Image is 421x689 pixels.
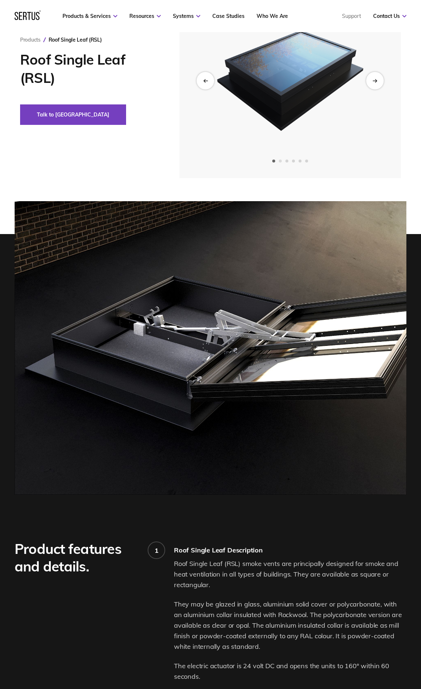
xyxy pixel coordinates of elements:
a: Systems [173,13,200,19]
p: Roof Single Leaf (RSL) smoke vents are principally designed for smoke and heat ventilation in all... [174,559,406,590]
span: Go to slide 4 [292,160,295,162]
a: Contact Us [373,13,406,19]
div: Previous slide [197,72,214,89]
a: Products & Services [62,13,117,19]
a: Case Studies [212,13,244,19]
a: Support [342,13,361,19]
button: Talk to [GEOGRAPHIC_DATA] [20,104,126,125]
a: Resources [129,13,161,19]
iframe: Chat Widget [290,605,421,689]
span: Go to slide 6 [305,160,308,162]
span: Go to slide 3 [285,160,288,162]
div: Next slide [366,72,384,89]
div: Widget de chat [290,605,421,689]
a: Who We Are [257,13,288,19]
p: The electric actuator is 24 volt DC and opens the units to 160° within 60 seconds. [174,661,406,682]
div: 1 [155,546,159,555]
div: Roof Single Leaf Description [174,546,406,554]
span: Go to slide 2 [279,160,282,162]
p: They may be glazed in glass, aluminium solid cover or polycarbonate, with an aluminium collar ins... [174,599,406,652]
span: Go to slide 5 [299,160,301,162]
a: Products [20,37,41,43]
div: Product features and details. [15,540,137,575]
h1: Roof Single Leaf (RSL) [20,50,162,87]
